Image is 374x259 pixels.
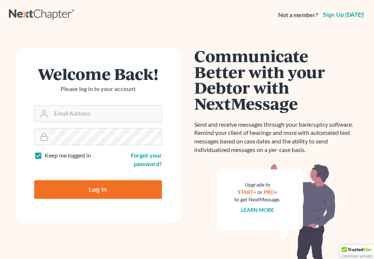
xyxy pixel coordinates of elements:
[34,180,162,199] input: Log In
[235,181,281,188] div: Upgrade to
[34,66,162,82] h1: Welcome Back!
[45,151,91,160] label: Keep me logged in
[241,207,274,213] a: Learn more
[321,12,365,18] a: Sign up [DATE]!
[34,85,162,93] p: Please log in to your account
[131,152,162,167] a: Forgot your password?
[235,196,281,203] div: to get NextMessage.
[238,189,256,195] a: START+
[195,48,358,111] h1: Communicate Better with your Debtor with NextMessage
[51,106,162,122] input: Email Address
[264,189,277,195] a: PRO+
[195,120,358,154] p: Send and receive messages through your bankruptcy software. Remind your client of hearings and mo...
[278,11,318,19] strong: Not a member?
[340,245,374,259] div: TrustedSite Certified
[257,189,263,195] span: or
